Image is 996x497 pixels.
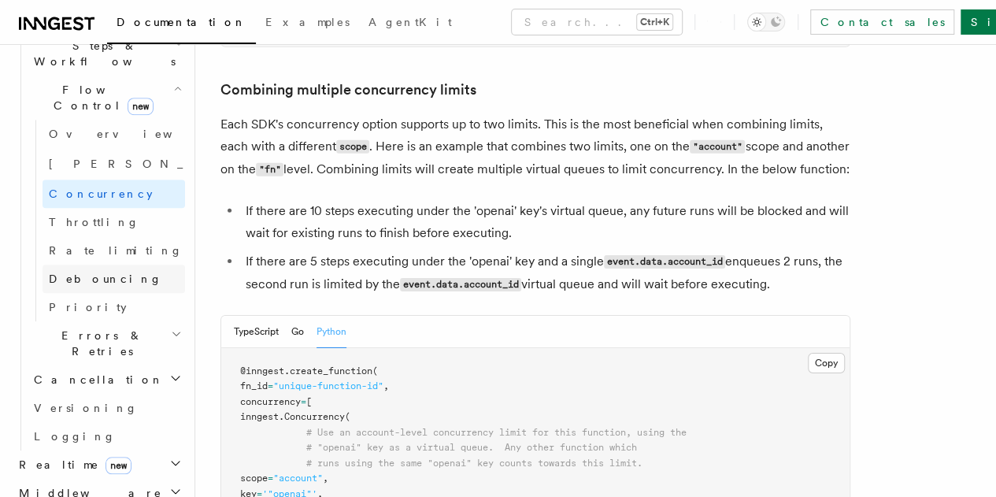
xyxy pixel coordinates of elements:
a: AgentKit [359,5,461,43]
button: TypeScript [234,316,279,348]
span: "account" [273,473,323,484]
span: [PERSON_NAME] [49,158,280,170]
p: Each SDK's concurrency option supports up to two limits. This is the most beneficial when combini... [220,113,850,181]
span: = [268,473,273,484]
span: # runs using the same "openai" key counts towards this limit. [306,458,642,469]
code: scope [336,140,369,154]
span: fn_id [240,380,268,391]
a: Examples [256,5,359,43]
a: Documentation [107,5,256,44]
span: AgentKit [368,16,452,28]
code: "account" [690,140,745,154]
a: [PERSON_NAME] [43,148,185,180]
code: event.data.account_id [604,255,725,269]
button: Toggle dark mode [747,13,785,32]
span: Concurrency [49,187,153,200]
button: Search...Ctrl+K [512,9,682,35]
span: Priority [49,301,127,313]
span: "unique-function-id" [273,380,383,391]
span: , [383,380,389,391]
span: Versioning [34,402,138,414]
code: event.data.account_id [400,278,521,291]
button: Go [291,316,304,348]
a: Concurrency [43,180,185,208]
span: [ [306,396,312,407]
a: Contact sales [810,9,954,35]
button: Realtimenew [13,451,185,479]
a: Combining multiple concurrency limits [220,79,476,101]
span: new [128,98,154,115]
span: Steps & Workflows [28,38,176,69]
span: ( [372,365,378,376]
span: Errors & Retries [28,328,171,359]
span: = [268,380,273,391]
li: If there are 5 steps executing under the 'openai' key and a single enqueues 2 runs, the second ru... [241,250,850,296]
span: Logging [34,430,116,443]
button: Errors & Retries [28,321,185,365]
span: . [284,365,290,376]
span: Concurrency [284,411,345,422]
div: Inngest Functions [13,3,185,451]
span: ( [345,411,350,422]
kbd: Ctrl+K [637,14,672,30]
span: = [301,396,306,407]
span: Rate limiting [49,244,183,257]
li: If there are 10 steps executing under the 'openai' key's virtual queue, any future runs will be b... [241,200,850,244]
a: Rate limiting [43,236,185,265]
a: Overview [43,120,185,148]
span: Debouncing [49,273,162,285]
span: Documentation [117,16,246,28]
div: Flow Controlnew [28,120,185,321]
a: Priority [43,293,185,321]
button: Flow Controlnew [28,76,185,120]
span: @inngest [240,365,284,376]
span: inngest. [240,411,284,422]
a: Debouncing [43,265,185,293]
span: concurrency [240,396,301,407]
button: Steps & Workflows [28,32,185,76]
span: Overview [49,128,211,140]
span: new [106,457,131,474]
a: Throttling [43,208,185,236]
button: Copy [808,353,845,373]
span: Throttling [49,216,139,228]
span: create_function [290,365,372,376]
span: # "openai" key as a virtual queue. Any other function which [306,442,637,453]
span: Realtime [13,457,131,473]
button: Python [317,316,346,348]
span: Examples [265,16,350,28]
button: Cancellation [28,365,185,394]
span: scope [240,473,268,484]
span: Flow Control [28,82,173,113]
a: Versioning [28,394,185,422]
span: Cancellation [28,372,164,388]
a: Logging [28,422,185,451]
span: # Use an account-level concurrency limit for this function, using the [306,427,687,438]
span: , [323,473,328,484]
code: "fn" [256,163,283,176]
